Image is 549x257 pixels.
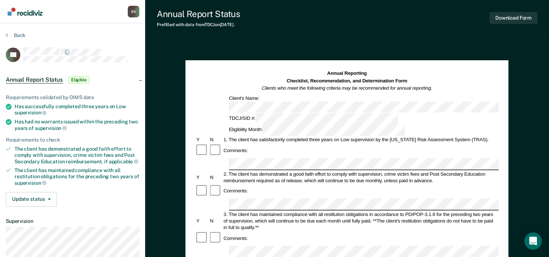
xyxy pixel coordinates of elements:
[6,32,25,38] button: Back
[6,218,139,224] dt: Supervision
[228,125,406,136] div: Eligibility Month:
[209,136,222,143] div: N
[222,211,499,231] div: 3. The client has maintained compliance with all restitution obligations in accordance to PD/POP-...
[228,113,399,125] div: TDCJ/SID #:
[195,136,209,143] div: Y
[6,94,139,101] div: Requirements validated by OIMS data
[222,136,499,143] div: 1. The client has satisfactorily completed three years on Low supervision by the [US_STATE] Risk ...
[128,6,139,17] div: R K
[489,12,537,24] button: Download Form
[209,174,222,180] div: N
[35,125,67,131] span: supervision
[195,217,209,224] div: Y
[222,171,499,184] div: 2. The client has demonstrated a good faith effort to comply with supervision, crime victim fees ...
[524,232,542,250] div: Open Intercom Messenger
[6,76,63,83] span: Annual Report Status
[262,85,433,91] em: Clients who meet the following criteria may be recommended for annual reporting.
[222,235,249,241] div: Comments:
[195,174,209,180] div: Y
[6,192,57,207] button: Update status
[222,188,249,194] div: Comments:
[209,217,222,224] div: N
[69,76,89,83] span: Eligible
[222,147,249,154] div: Comments:
[15,167,139,186] div: The client has maintained compliance with all restitution obligations for the preceding two years of
[157,22,240,27] div: Prefilled with data from TDCJ on [DATE] .
[15,180,46,186] span: supervision
[15,146,139,164] div: The client has demonstrated a good faith effort to comply with supervision, crime victim fees and...
[287,78,407,83] strong: Checklist, Recommendation, and Determination Form
[15,119,139,131] div: Has had no warrants issued within the preceding two years of
[8,8,42,16] img: Recidiviz
[327,71,367,76] strong: Annual Reporting
[15,110,46,115] span: supervision
[109,159,138,164] span: applicable
[128,6,139,17] button: Profile dropdown button
[157,9,240,19] div: Annual Report Status
[15,103,139,116] div: Has successfully completed three years on Low
[6,137,139,143] div: Requirements to check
